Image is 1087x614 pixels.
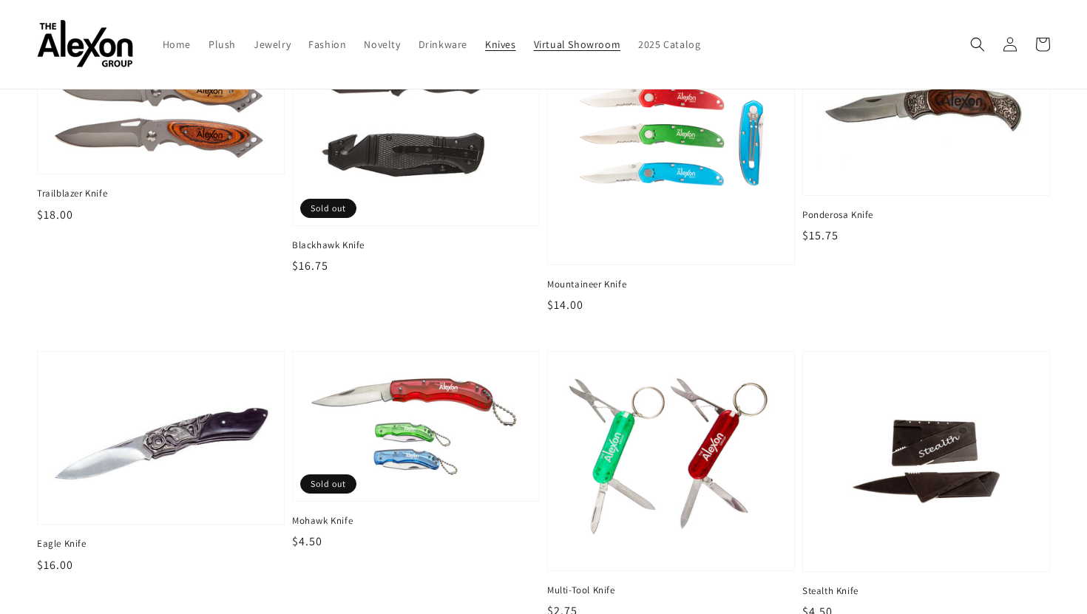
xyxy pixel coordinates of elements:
span: Plush [209,38,236,51]
span: Sold out [300,199,356,218]
img: Ponderosa Knife [818,33,1034,180]
span: Fashion [308,38,346,51]
span: Virtual Showroom [534,38,621,51]
a: Home [154,29,200,60]
span: Sold out [300,474,356,494]
span: Mountaineer Knife [547,278,795,291]
span: Ponderosa Knife [802,208,1050,222]
span: Trailblazer Knife [37,187,285,200]
a: Drinkware [410,29,476,60]
summary: Search [961,28,994,61]
span: Home [163,38,191,51]
a: Fashion [299,29,355,60]
img: Mountaineer Knife [563,33,779,250]
span: Multi-Tool Knife [547,584,795,597]
span: Knives [485,38,516,51]
a: Mountaineer Knife Mountaineer Knife $14.00 [547,18,795,314]
span: Drinkware [419,38,467,51]
img: Stealth Knife [818,366,1034,556]
span: $14.00 [547,297,583,313]
a: Mohawk Knife Mohawk Knife $4.50 [292,351,540,550]
img: The Alexon Group [37,21,133,69]
span: Novelty [364,38,400,51]
img: Mohawk Knife [308,366,524,486]
img: Eagle Knife [53,366,269,509]
a: Trailblazer Knife Trailblazer Knife $18.00 [37,18,285,224]
a: 2025 Catalog [629,29,709,60]
img: Trailblazer Knife [53,33,269,160]
span: Blackhawk Knife [292,239,540,252]
span: $15.75 [802,228,839,243]
span: $16.00 [37,557,73,573]
span: 2025 Catalog [638,38,700,51]
img: Multi-Tool Knife [563,366,779,556]
span: $18.00 [37,207,73,222]
span: $16.75 [292,258,328,273]
span: Mohawk Knife [292,514,540,528]
span: $4.50 [292,533,322,549]
span: Stealth Knife [802,584,1050,598]
span: Jewelry [254,38,291,51]
a: Ponderosa Knife Ponderosa Knife $15.75 [802,18,1050,245]
a: Plush [200,29,245,60]
a: Knives [476,29,525,60]
a: Novelty [355,29,409,60]
img: Blackhawk Knife [308,33,524,211]
span: Eagle Knife [37,537,285,550]
a: Jewelry [245,29,299,60]
a: Blackhawk Knife Blackhawk Knife $16.75 [292,18,540,275]
a: Eagle Knife Eagle Knife $16.00 [37,351,285,573]
a: Virtual Showroom [525,29,630,60]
